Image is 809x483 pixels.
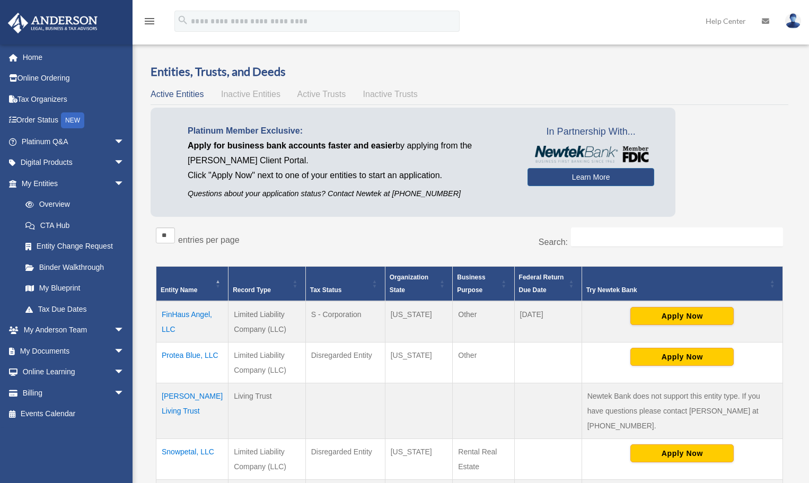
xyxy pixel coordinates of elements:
td: Limited Liability Company (LLC) [228,301,306,343]
a: Order StatusNEW [7,110,140,131]
td: [US_STATE] [385,439,453,480]
a: Online Learningarrow_drop_down [7,362,140,383]
a: My Entitiesarrow_drop_down [7,173,135,194]
a: Overview [15,194,130,215]
a: CTA Hub [15,215,135,236]
td: Protea Blue, LLC [156,343,228,383]
span: Apply for business bank accounts faster and easier [188,141,395,150]
td: [PERSON_NAME] Living Trust [156,383,228,439]
div: NEW [61,112,84,128]
span: Active Entities [151,90,204,99]
th: Try Newtek Bank : Activate to sort [582,267,782,302]
span: arrow_drop_down [114,382,135,404]
th: Record Type: Activate to sort [228,267,306,302]
span: arrow_drop_down [114,131,135,153]
a: My Blueprint [15,278,135,299]
td: [US_STATE] [385,343,453,383]
span: Business Purpose [457,274,485,294]
span: Entity Name [161,286,197,294]
a: Digital Productsarrow_drop_down [7,152,140,173]
button: Apply Now [630,444,734,462]
span: arrow_drop_down [114,320,135,341]
a: Learn More [527,168,654,186]
i: search [177,14,189,26]
a: menu [143,19,156,28]
span: Record Type [233,286,271,294]
a: Events Calendar [7,403,140,425]
h3: Entities, Trusts, and Deeds [151,64,788,80]
th: Entity Name: Activate to invert sorting [156,267,228,302]
label: entries per page [178,235,240,244]
td: Snowpetal, LLC [156,439,228,480]
th: Tax Status: Activate to sort [305,267,385,302]
td: Living Trust [228,383,306,439]
a: My Anderson Teamarrow_drop_down [7,320,140,341]
a: Online Ordering [7,68,140,89]
a: My Documentsarrow_drop_down [7,340,140,362]
span: arrow_drop_down [114,152,135,174]
p: by applying from the [PERSON_NAME] Client Portal. [188,138,512,168]
span: arrow_drop_down [114,173,135,195]
a: Entity Change Request [15,236,135,257]
td: Rental Real Estate [453,439,514,480]
p: Platinum Member Exclusive: [188,124,512,138]
th: Federal Return Due Date: Activate to sort [514,267,582,302]
td: [US_STATE] [385,301,453,343]
td: S - Corporation [305,301,385,343]
td: Disregarded Entity [305,343,385,383]
i: menu [143,15,156,28]
span: Tax Status [310,286,342,294]
a: Home [7,47,140,68]
img: Anderson Advisors Platinum Portal [5,13,101,33]
span: Federal Return Due Date [519,274,564,294]
span: In Partnership With... [527,124,654,140]
a: Binder Walkthrough [15,257,135,278]
span: arrow_drop_down [114,362,135,383]
div: Try Newtek Bank [586,284,767,296]
p: Click "Apply Now" next to one of your entities to start an application. [188,168,512,183]
button: Apply Now [630,348,734,366]
img: NewtekBankLogoSM.png [533,146,649,163]
img: User Pic [785,13,801,29]
a: Platinum Q&Aarrow_drop_down [7,131,140,152]
a: Tax Organizers [7,89,140,110]
td: [DATE] [514,301,582,343]
button: Apply Now [630,307,734,325]
span: Inactive Trusts [363,90,418,99]
td: Other [453,301,514,343]
td: Limited Liability Company (LLC) [228,343,306,383]
th: Business Purpose: Activate to sort [453,267,514,302]
th: Organization State: Activate to sort [385,267,453,302]
a: Billingarrow_drop_down [7,382,140,403]
td: FinHaus Angel, LLC [156,301,228,343]
td: Limited Liability Company (LLC) [228,439,306,480]
span: arrow_drop_down [114,340,135,362]
td: Disregarded Entity [305,439,385,480]
a: Tax Due Dates [15,298,135,320]
td: Newtek Bank does not support this entity type. If you have questions please contact [PERSON_NAME]... [582,383,782,439]
span: Inactive Entities [221,90,280,99]
label: Search: [539,238,568,247]
p: Questions about your application status? Contact Newtek at [PHONE_NUMBER] [188,187,512,200]
span: Active Trusts [297,90,346,99]
span: Organization State [390,274,428,294]
td: Other [453,343,514,383]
